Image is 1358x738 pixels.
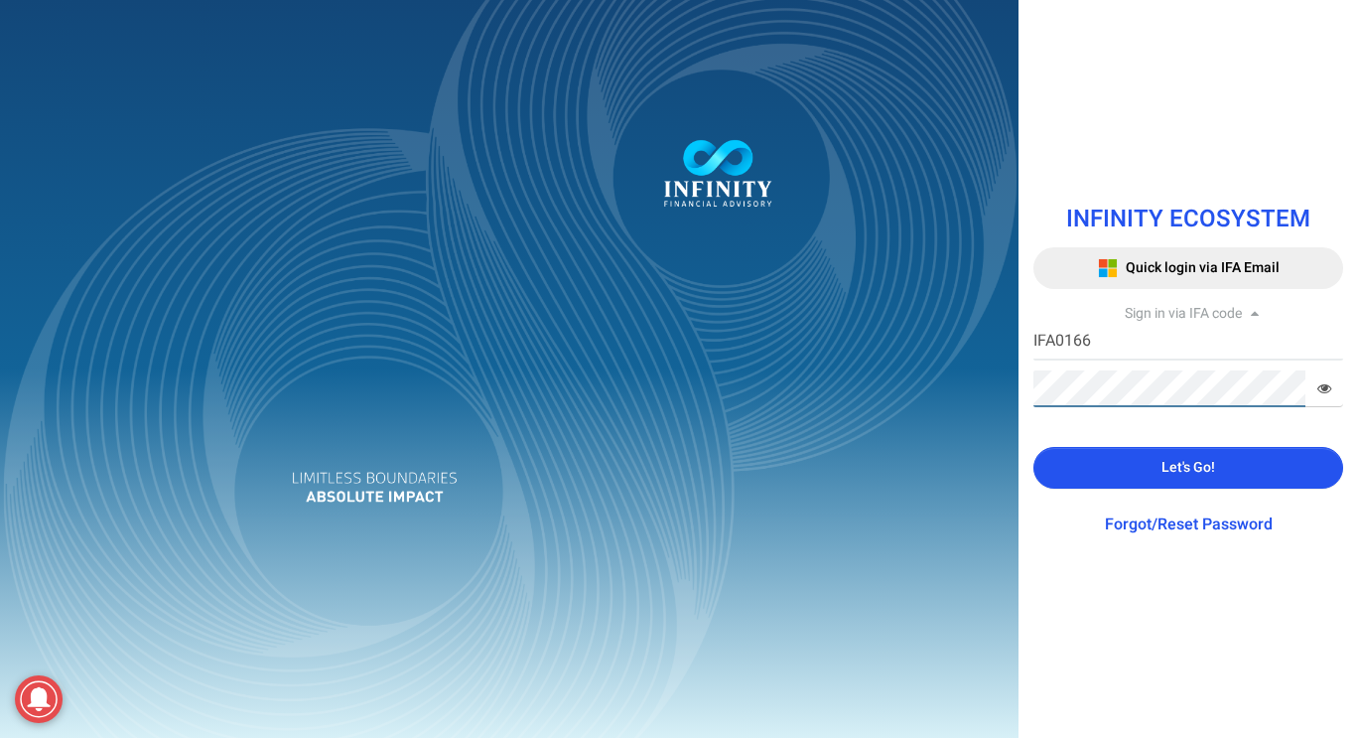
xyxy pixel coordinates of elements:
[1105,513,1273,536] a: Forgot/Reset Password
[1033,324,1343,361] input: IFA Code
[1126,257,1280,278] span: Quick login via IFA Email
[1161,457,1215,478] span: Let's Go!
[1125,303,1242,324] span: Sign in via IFA code
[1033,304,1343,324] div: Sign in via IFA code
[1033,247,1343,289] button: Quick login via IFA Email
[1033,447,1343,489] button: Let's Go!
[1033,207,1343,232] h1: INFINITY ECOSYSTEM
